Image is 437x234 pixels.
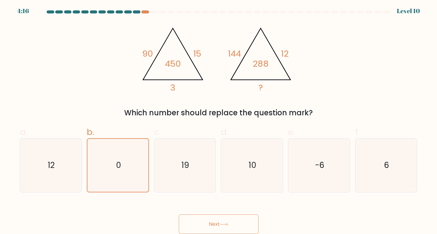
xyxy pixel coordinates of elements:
[154,126,161,138] span: c.
[288,126,295,138] span: e.
[182,160,189,171] text: 19
[48,160,55,171] text: 12
[193,48,201,60] tspan: 15
[384,160,389,171] text: 6
[281,48,289,60] tspan: 12
[228,48,241,60] tspan: 144
[315,160,324,171] text: -6
[87,126,94,138] span: b.
[116,160,121,171] text: 0
[221,126,228,138] span: d.
[165,58,181,70] tspan: 450
[355,126,359,138] span: f.
[179,214,259,234] button: Next
[249,160,256,171] text: 10
[142,48,153,60] tspan: 90
[24,107,414,118] div: Which number should replace the question mark?
[253,58,269,70] tspan: 288
[20,126,27,138] span: a.
[170,82,175,94] tspan: 3
[259,82,263,94] tspan: ?
[397,6,420,16] div: Level 10
[17,6,29,16] div: 4:16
